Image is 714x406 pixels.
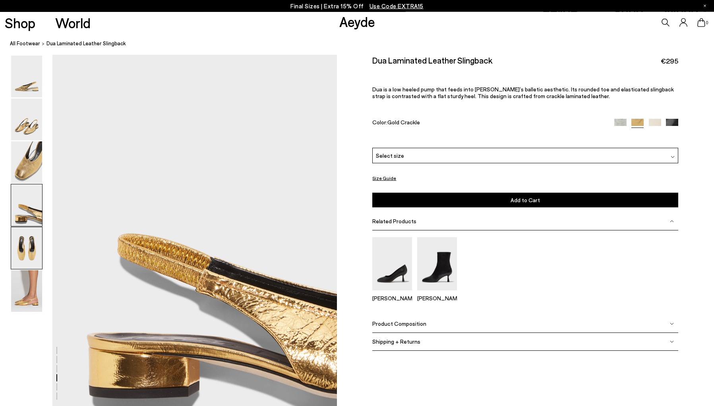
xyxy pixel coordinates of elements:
[376,151,404,160] span: Select size
[11,227,42,269] img: Dua Laminated Leather Slingback - Image 5
[670,340,674,344] img: svg%3E
[387,119,420,126] span: Gold Crackle
[372,320,426,327] span: Product Composition
[661,56,678,66] span: €295
[372,237,412,290] img: Giotta Round-Toe Pumps
[5,16,35,30] a: Shop
[10,40,40,48] a: All Footwear
[370,2,424,10] span: Navigate to /collections/ss25-final-sizes
[55,16,91,30] a: World
[705,21,709,25] span: 0
[670,219,674,223] img: svg%3E
[372,285,412,302] a: Giotta Round-Toe Pumps [PERSON_NAME]
[10,33,714,55] nav: breadcrumb
[372,218,416,224] span: Related Products
[11,184,42,226] img: Dua Laminated Leather Slingback - Image 4
[417,295,457,302] p: [PERSON_NAME]
[671,155,675,159] img: svg%3E
[11,56,42,97] img: Dua Laminated Leather Slingback - Image 1
[339,13,375,30] a: Aeyde
[372,86,678,99] p: Dua is a low heeled pump that feeds into [PERSON_NAME]’s balletic aesthetic. Its rounded toe and ...
[372,338,420,345] span: Shipping + Returns
[417,285,457,302] a: Dorothy Soft Sock Boots [PERSON_NAME]
[511,197,540,203] span: Add to Cart
[372,295,412,302] p: [PERSON_NAME]
[11,141,42,183] img: Dua Laminated Leather Slingback - Image 3
[11,99,42,140] img: Dua Laminated Leather Slingback - Image 2
[46,40,126,48] span: Dua Laminated Leather Slingback
[290,1,424,11] p: Final Sizes | Extra 15% Off
[417,237,457,290] img: Dorothy Soft Sock Boots
[11,270,42,312] img: Dua Laminated Leather Slingback - Image 6
[372,193,678,207] button: Add to Cart
[697,18,705,27] a: 0
[372,173,396,183] button: Size Guide
[372,119,604,128] div: Color:
[372,55,492,65] h2: Dua Laminated Leather Slingback
[670,322,674,326] img: svg%3E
